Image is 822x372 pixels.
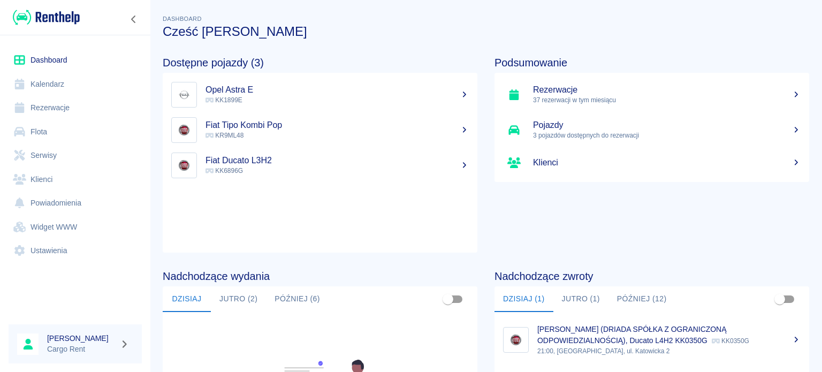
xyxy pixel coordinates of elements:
span: Dashboard [163,16,202,22]
span: Pokaż przypisane tylko do mnie [438,289,458,309]
a: Dashboard [9,48,142,72]
p: Cargo Rent [47,344,116,355]
button: Jutro (1) [553,286,608,312]
button: Dzisiaj (1) [494,286,553,312]
a: Rezerwacje37 rezerwacji w tym miesiącu [494,77,809,112]
button: Później (6) [266,286,329,312]
a: Pojazdy3 pojazdów dostępnych do rezerwacji [494,112,809,148]
a: Image[PERSON_NAME] (DRIADA SPÓŁKA Z OGRANICZONĄ ODPOWIEDZIALNOŚCIĄ), Ducato L4H2 KK0350G KK0350G2... [494,316,809,363]
button: Zwiń nawigację [126,12,142,26]
img: Image [506,330,526,350]
button: Później (12) [608,286,675,312]
h5: Klienci [533,157,801,168]
p: 21:00, [GEOGRAPHIC_DATA], ul. Katowicka 2 [537,346,801,356]
h3: Cześć [PERSON_NAME] [163,24,809,39]
h4: Podsumowanie [494,56,809,69]
span: KK6896G [205,167,243,174]
p: [PERSON_NAME] (DRIADA SPÓŁKA Z OGRANICZONĄ ODPOWIEDZIALNOŚCIĄ), Ducato L4H2 KK0350G [537,325,726,345]
a: Klienci [9,168,142,192]
h5: Fiat Ducato L3H2 [205,155,469,166]
a: Powiadomienia [9,191,142,215]
button: Jutro (2) [211,286,266,312]
a: ImageFiat Tipo Kombi Pop KR9ML48 [163,112,477,148]
span: KK1899E [205,96,242,104]
h4: Nadchodzące zwroty [494,270,809,283]
img: Image [174,85,194,105]
img: Image [174,155,194,176]
button: Dzisiaj [163,286,211,312]
h5: Opel Astra E [205,85,469,95]
a: Ustawienia [9,239,142,263]
h5: Fiat Tipo Kombi Pop [205,120,469,131]
p: 37 rezerwacji w tym miesiącu [533,95,801,105]
a: Serwisy [9,143,142,168]
span: Pokaż przypisane tylko do mnie [770,289,790,309]
a: Klienci [494,148,809,178]
a: ImageOpel Astra E KK1899E [163,77,477,112]
h6: [PERSON_NAME] [47,333,116,344]
a: Kalendarz [9,72,142,96]
span: KR9ML48 [205,132,243,139]
h5: Rezerwacje [533,85,801,95]
a: Widget WWW [9,215,142,239]
img: Renthelp logo [13,9,80,26]
h4: Nadchodzące wydania [163,270,477,283]
a: ImageFiat Ducato L3H2 KK6896G [163,148,477,183]
a: Renthelp logo [9,9,80,26]
a: Rezerwacje [9,96,142,120]
img: Image [174,120,194,140]
h5: Pojazdy [533,120,801,131]
p: KK0350G [712,337,749,345]
p: 3 pojazdów dostępnych do rezerwacji [533,131,801,140]
h4: Dostępne pojazdy (3) [163,56,477,69]
a: Flota [9,120,142,144]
